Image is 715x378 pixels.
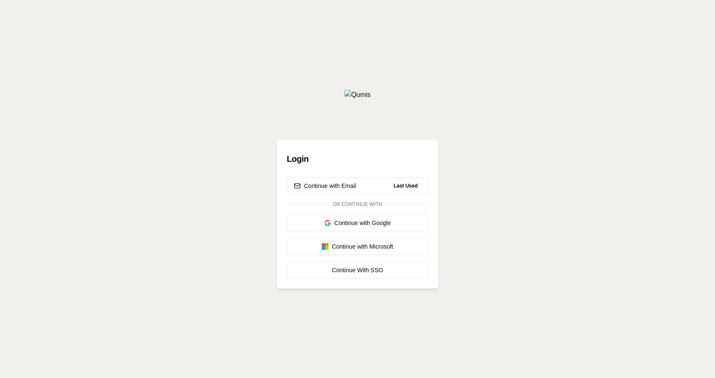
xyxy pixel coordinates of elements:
button: Continue with EmailLast Used [287,177,428,194]
div: Continue with Email [294,182,356,190]
a: Continue With SSO [287,262,428,279]
div: Continue with Google [294,219,421,227]
img: Qumis [344,90,371,100]
h3: Login [287,150,428,167]
span: Or continue with [329,201,386,208]
div: Continue With SSO [294,266,421,274]
button: Continue with Google [287,214,428,231]
span: Last Used [390,181,421,191]
div: Continue with Microsoft [294,242,421,251]
button: Continue with Microsoft [287,238,428,255]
